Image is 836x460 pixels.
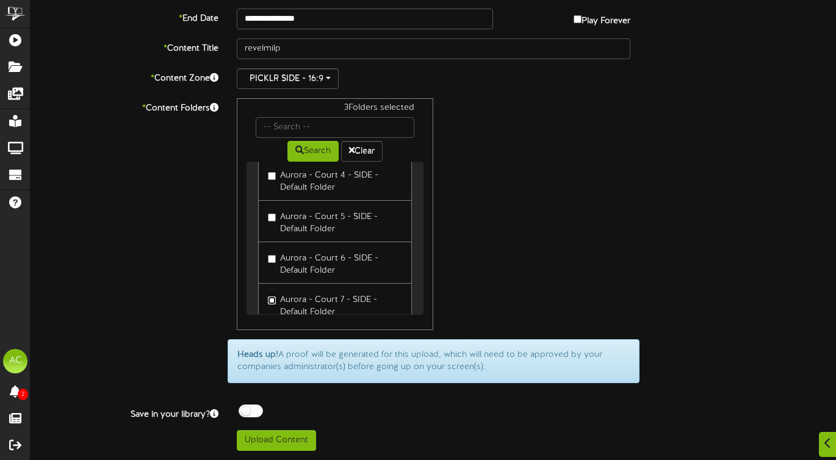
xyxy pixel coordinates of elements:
[574,15,582,23] input: Play Forever
[247,102,424,117] div: 3 Folders selected
[574,9,630,27] label: Play Forever
[268,290,403,318] label: Aurora - Court 7 - SIDE - Default Folder
[21,98,228,115] label: Content Folders
[18,389,28,400] span: 2
[21,68,228,85] label: Content Zone
[268,248,403,277] label: Aurora - Court 6 - SIDE - Default Folder
[268,207,403,235] label: Aurora - Court 5 - SIDE - Default Folder
[341,141,383,162] button: Clear
[256,117,415,138] input: -- Search --
[21,9,228,25] label: End Date
[237,430,316,451] button: Upload Content
[268,172,276,180] input: Aurora - Court 4 - SIDE - Default Folder
[268,165,403,194] label: Aurora - Court 4 - SIDE - Default Folder
[237,38,630,59] input: Title of this Content
[237,68,339,89] button: PICKLR SIDE - 16:9
[268,214,276,221] input: Aurora - Court 5 - SIDE - Default Folder
[287,141,339,162] button: Search
[21,38,228,55] label: Content Title
[268,255,276,263] input: Aurora - Court 6 - SIDE - Default Folder
[3,349,27,373] div: AC
[21,404,228,421] label: Save in your library?
[237,350,278,359] strong: Heads up!
[268,296,276,304] input: Aurora - Court 7 - SIDE - Default Folder
[228,339,640,383] div: A proof will be generated for this upload, which will need to be approved by your companies admin...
